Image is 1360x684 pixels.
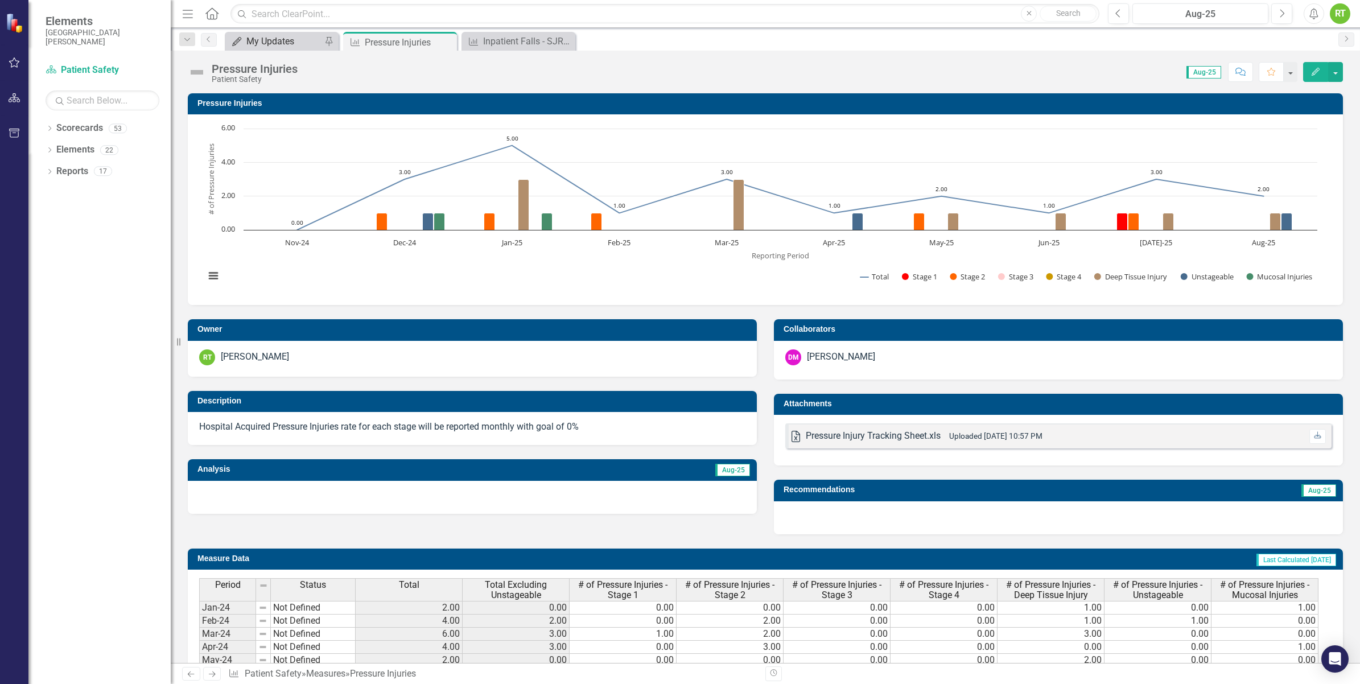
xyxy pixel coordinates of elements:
button: Show Stage 2 [950,271,986,282]
text: 3.00 [399,168,411,176]
path: May-25, 1. Deep Tissue Injury. [948,213,959,230]
td: Mar-24 [199,628,256,641]
small: Uploaded [DATE] 10:57 PM [949,431,1042,440]
td: 2.00 [463,615,570,628]
div: Open Intercom Messenger [1321,645,1349,673]
td: 3.00 [463,641,570,654]
span: Status [300,580,326,590]
text: Reporting Period [752,250,809,261]
span: Aug-25 [1301,484,1336,497]
small: [GEOGRAPHIC_DATA][PERSON_NAME] [46,28,159,47]
td: 2.00 [677,615,784,628]
span: Aug-25 [715,464,750,476]
h3: Description [197,397,751,405]
td: 0.00 [570,654,677,667]
td: 4.00 [356,615,463,628]
td: 0.00 [1105,641,1211,654]
div: 22 [100,145,118,155]
a: Patient Safety [46,64,159,77]
a: Measures [306,668,345,679]
td: Not Defined [271,601,356,615]
text: 1.00 [1043,201,1055,209]
p: Hospital Acquired Pressure Injuries rate for each stage will be reported monthly with goal of 0% [199,421,745,434]
text: 3.00 [721,168,733,176]
div: Patient Safety [212,75,298,84]
td: Not Defined [271,615,356,628]
td: Feb-24 [199,615,256,628]
span: # of Pressure Injuries - Deep Tissue Injury [1000,580,1102,600]
td: 0.00 [784,628,891,641]
td: 1.00 [998,601,1105,615]
img: 8DAGhfEEPCf229AAAAAElFTkSuQmCC [258,642,267,652]
td: 2.00 [677,628,784,641]
span: Search [1056,9,1081,18]
span: # of Pressure Injuries - Unstageable [1107,580,1209,600]
td: 0.00 [1105,628,1211,641]
text: 5.00 [506,134,518,142]
h3: Pressure Injuries [197,99,1337,108]
a: Scorecards [56,122,103,135]
td: 1.00 [570,628,677,641]
div: Pressure Injuries [365,35,454,50]
td: Apr-24 [199,641,256,654]
path: Jul-25, 1. Stage 1. [1117,213,1128,230]
td: 0.00 [784,601,891,615]
div: 17 [94,167,112,176]
text: Nov-24 [285,237,310,248]
td: 0.00 [570,615,677,628]
td: May-24 [199,654,256,667]
td: Not Defined [271,628,356,641]
a: Patient Safety [245,668,302,679]
path: Aug-25, 1. Unstageable. [1281,213,1292,230]
td: 0.00 [998,641,1105,654]
path: Jan-25, 1. Mucosal Injuries. [542,213,553,230]
td: 0.00 [677,654,784,667]
td: 4.00 [356,641,463,654]
path: Jul-25, 1. Stage 2. [1128,213,1139,230]
td: 2.00 [356,654,463,667]
span: Last Calculated [DATE] [1256,554,1336,566]
button: Show Stage 4 [1046,271,1082,282]
button: Aug-25 [1132,3,1268,24]
button: Search [1040,6,1097,22]
td: 1.00 [1105,615,1211,628]
td: 0.00 [784,615,891,628]
img: ClearPoint Strategy [6,13,26,33]
input: Search Below... [46,90,159,110]
text: 2.00 [935,185,947,193]
path: Feb-25, 1. Stage 2. [591,213,602,230]
input: Search ClearPoint... [230,4,1099,24]
td: 2.00 [998,654,1105,667]
span: # of Pressure Injuries - Stage 4 [893,580,995,600]
text: Apr-25 [823,237,845,248]
text: Dec-24 [393,237,417,248]
text: [DATE]-25 [1140,237,1172,248]
path: Jan-25, 1. Stage 2. [484,213,495,230]
button: View chart menu, Chart [205,268,221,284]
img: 8DAGhfEEPCf229AAAAAElFTkSuQmCC [258,629,267,638]
span: Total [399,580,419,590]
path: Dec-24, 1. Unstageable. [423,213,434,230]
path: Jun-25, 1. Deep Tissue Injury. [1056,213,1066,230]
div: RT [199,349,215,365]
div: My Updates [246,34,322,48]
td: 1.00 [1211,641,1318,654]
div: Inpatient Falls - SJRMC [483,34,572,48]
a: Inpatient Falls - SJRMC [464,34,572,48]
button: Show Stage 3 [998,271,1034,282]
div: [PERSON_NAME] [221,351,289,364]
div: 53 [109,123,127,133]
img: 8DAGhfEEPCf229AAAAAElFTkSuQmCC [259,581,268,590]
div: RT [1330,3,1350,24]
td: 1.00 [998,615,1105,628]
td: 0.00 [1211,615,1318,628]
text: Mucosal Injuries [1257,271,1312,282]
path: Apr-25, 1. Unstageable. [852,213,863,230]
td: 0.00 [1211,654,1318,667]
td: 0.00 [1105,601,1211,615]
img: 8DAGhfEEPCf229AAAAAElFTkSuQmCC [258,616,267,625]
button: Show Stage 1 [902,271,937,282]
td: 0.00 [784,641,891,654]
td: Not Defined [271,641,356,654]
td: 0.00 [1211,628,1318,641]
